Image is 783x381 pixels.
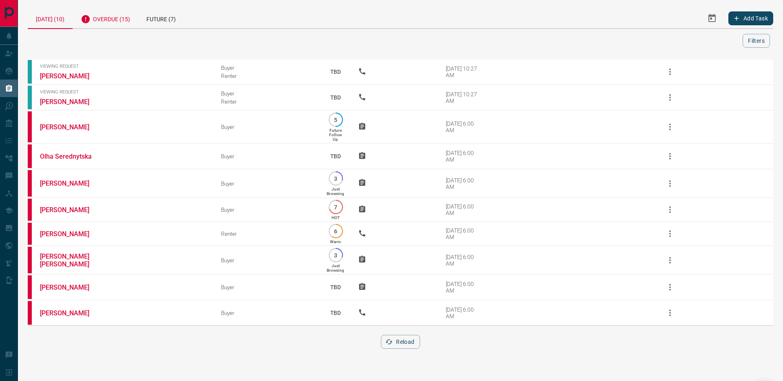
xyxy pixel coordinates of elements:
button: Select Date Range [702,9,722,28]
div: condos.ca [28,86,32,109]
a: [PERSON_NAME] [40,179,101,187]
button: Add Task [728,11,773,25]
div: [DATE] 6:00 AM [446,203,480,216]
p: TBD [325,86,346,109]
div: [DATE] 6:00 AM [446,177,480,190]
div: property.ca [28,170,32,197]
div: Buyer [221,153,313,159]
a: [PERSON_NAME] [40,72,101,80]
div: property.ca [28,144,32,168]
div: [DATE] 6:00 AM [446,281,480,294]
a: [PERSON_NAME] [40,284,101,291]
p: HOT [332,215,340,220]
div: Buyer [221,284,313,290]
p: Future Follow Up [329,128,342,142]
p: TBD [325,276,346,298]
button: Filters [743,34,770,48]
div: Buyer [221,257,313,264]
div: property.ca [28,223,32,245]
div: property.ca [28,199,32,221]
div: [DATE] 6:00 AM [446,254,480,267]
div: Buyer [221,90,313,97]
a: [PERSON_NAME] [40,123,101,131]
div: property.ca [28,275,32,299]
a: [PERSON_NAME] [PERSON_NAME] [40,253,101,268]
div: Buyer [221,206,313,213]
p: 6 [333,228,339,234]
p: TBD [325,145,346,167]
p: 3 [333,175,339,182]
div: [DATE] 10:27 AM [446,65,480,78]
a: [PERSON_NAME] [40,206,101,214]
p: TBD [325,61,346,83]
p: TBD [325,302,346,324]
div: Renter [221,230,313,237]
div: Buyer [221,64,313,71]
a: [PERSON_NAME] [40,98,101,106]
div: property.ca [28,247,32,273]
p: Just Browsing [327,264,344,272]
div: Buyer [221,180,313,187]
button: Reload [381,335,420,349]
div: [DATE] 6:00 AM [446,150,480,163]
p: Warm [330,239,341,244]
div: [DATE] 6:00 AM [446,120,480,133]
p: Just Browsing [327,187,344,196]
div: Buyer [221,124,313,130]
div: Buyer [221,310,313,316]
div: [DATE] 6:00 AM [446,227,480,240]
span: Viewing Request [40,89,209,95]
div: Future (7) [138,8,184,28]
div: Renter [221,73,313,79]
div: Overdue (15) [73,8,138,28]
span: Viewing Request [40,64,209,69]
div: condos.ca [28,60,32,84]
div: [DATE] (10) [28,8,73,29]
div: [DATE] 6:00 AM [446,306,480,319]
div: property.ca [28,111,32,142]
div: property.ca [28,301,32,325]
a: [PERSON_NAME] [40,230,101,238]
p: 5 [333,117,339,123]
div: Renter [221,98,313,105]
p: 7 [333,204,339,210]
p: 3 [333,252,339,258]
a: [PERSON_NAME] [40,309,101,317]
div: [DATE] 10:27 AM [446,91,480,104]
a: Olha Serednytska [40,153,101,160]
